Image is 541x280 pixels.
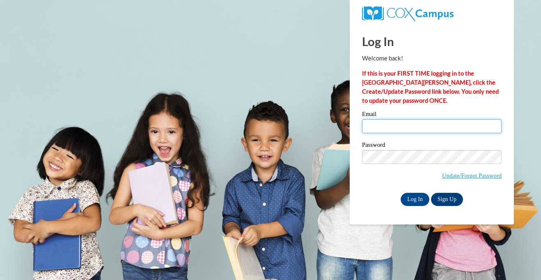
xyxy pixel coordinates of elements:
strong: If this is your FIRST TIME logging in to the [GEOGRAPHIC_DATA][PERSON_NAME], click the Create/Upd... [362,70,499,104]
label: Email [362,111,502,119]
input: Log In [401,193,429,206]
a: Update/Forgot Password [442,172,502,179]
h1: Log In [362,33,502,50]
label: Password [362,142,502,150]
a: COX Campus [362,9,454,16]
p: Welcome back! [362,54,502,63]
a: Sign Up [431,193,463,206]
img: COX Campus [362,6,454,21]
